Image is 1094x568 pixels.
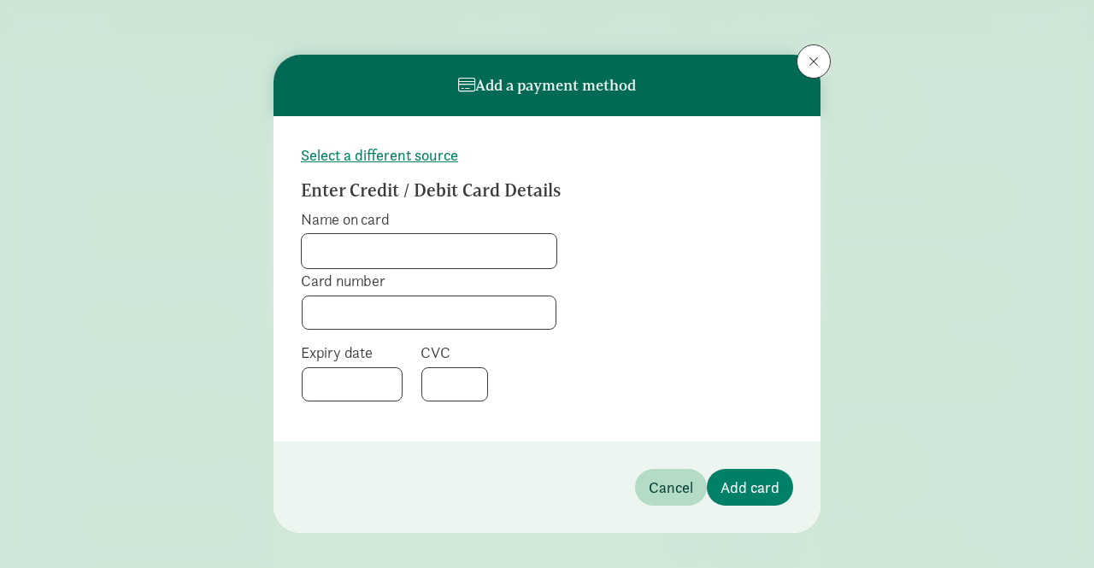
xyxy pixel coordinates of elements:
[635,469,707,506] button: Cancel
[421,343,489,363] label: CVC
[707,469,793,506] button: Add card
[301,343,403,363] label: Expiry date
[649,476,693,499] span: Cancel
[721,476,779,499] span: Add card
[301,180,732,201] h3: Enter Credit / Debit Card Details
[301,209,557,230] label: Name on card
[301,143,458,167] button: Select a different source
[301,271,557,291] label: Card number
[458,77,636,94] h6: Add a payment method
[313,303,545,322] iframe: Secure card number input frame
[432,375,477,394] iframe: Secure CVC input frame
[313,375,391,394] iframe: Secure expiration date input frame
